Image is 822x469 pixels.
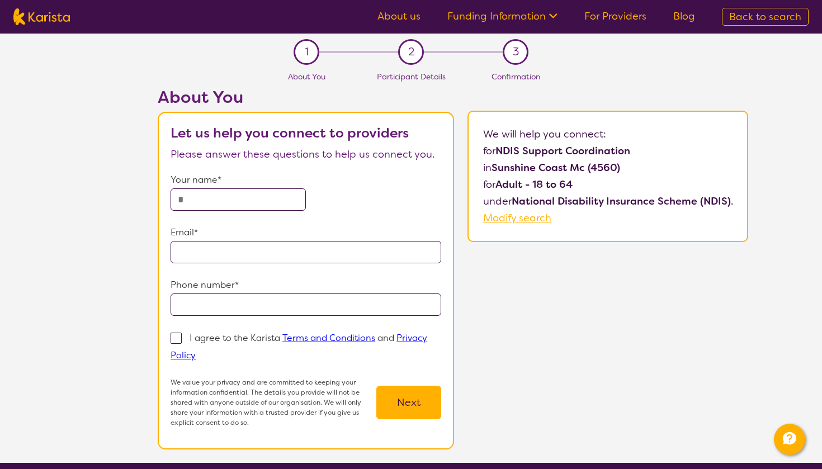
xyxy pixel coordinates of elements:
[158,87,454,107] h2: About You
[513,44,519,60] span: 3
[512,195,731,208] b: National Disability Insurance Scheme (NDIS)
[288,72,325,82] span: About You
[483,126,733,143] p: We will help you connect:
[171,224,441,241] p: Email*
[377,72,446,82] span: Participant Details
[722,8,809,26] a: Back to search
[495,144,630,158] b: NDIS Support Coordination
[305,44,309,60] span: 1
[729,10,801,23] span: Back to search
[584,10,646,23] a: For Providers
[673,10,695,23] a: Blog
[171,332,427,361] p: I agree to the Karista and
[492,161,620,174] b: Sunshine Coast Mc (4560)
[408,44,414,60] span: 2
[13,8,70,25] img: Karista logo
[483,159,733,176] p: in
[492,72,540,82] span: Confirmation
[774,424,805,455] button: Channel Menu
[376,386,441,419] button: Next
[483,176,733,193] p: for
[282,332,375,344] a: Terms and Conditions
[171,172,441,188] p: Your name*
[483,143,733,159] p: for
[171,277,441,293] p: Phone number*
[483,193,733,210] p: under .
[377,10,421,23] a: About us
[171,124,409,142] b: Let us help you connect to providers
[171,377,376,428] p: We value your privacy and are committed to keeping your information confidential. The details you...
[495,178,573,191] b: Adult - 18 to 64
[483,211,551,225] a: Modify search
[171,146,441,163] p: Please answer these questions to help us connect you.
[447,10,558,23] a: Funding Information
